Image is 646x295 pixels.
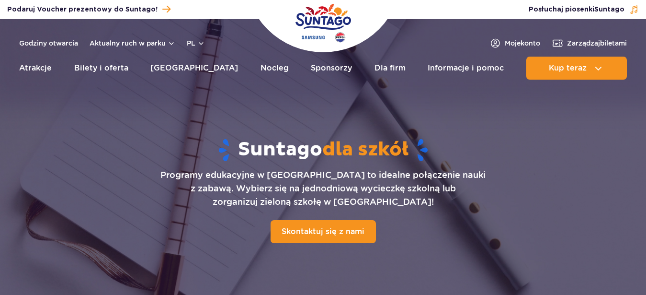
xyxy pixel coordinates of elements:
a: Atrakcje [19,57,52,80]
span: dla szkół [322,138,408,162]
a: Skontaktuj się z nami [271,220,376,243]
button: pl [187,38,205,48]
span: Posłuchaj piosenki [529,5,624,14]
a: Godziny otwarcia [19,38,78,48]
a: Bilety i oferta [74,57,128,80]
a: Sponsorzy [311,57,352,80]
a: Nocleg [261,57,289,80]
a: Podaruj Voucher prezentowy do Suntago! [7,3,170,16]
span: Suntago [594,6,624,13]
h1: Suntago [15,138,631,163]
a: Zarządzajbiletami [552,37,627,49]
span: Zarządzaj biletami [567,38,627,48]
a: Informacje i pomoc [428,57,504,80]
span: Moje konto [505,38,540,48]
button: Posłuchaj piosenkiSuntago [529,5,639,14]
span: Kup teraz [549,64,587,72]
button: Aktualny ruch w parku [90,39,175,47]
button: Kup teraz [526,57,627,80]
a: Mojekonto [489,37,540,49]
span: Podaruj Voucher prezentowy do Suntago! [7,5,158,14]
a: [GEOGRAPHIC_DATA] [150,57,238,80]
span: Skontaktuj się z nami [282,227,364,236]
a: Dla firm [374,57,406,80]
p: Programy edukacyjne w [GEOGRAPHIC_DATA] to idealne połączenie nauki z zabawą. Wybierz się na jedn... [160,168,486,209]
